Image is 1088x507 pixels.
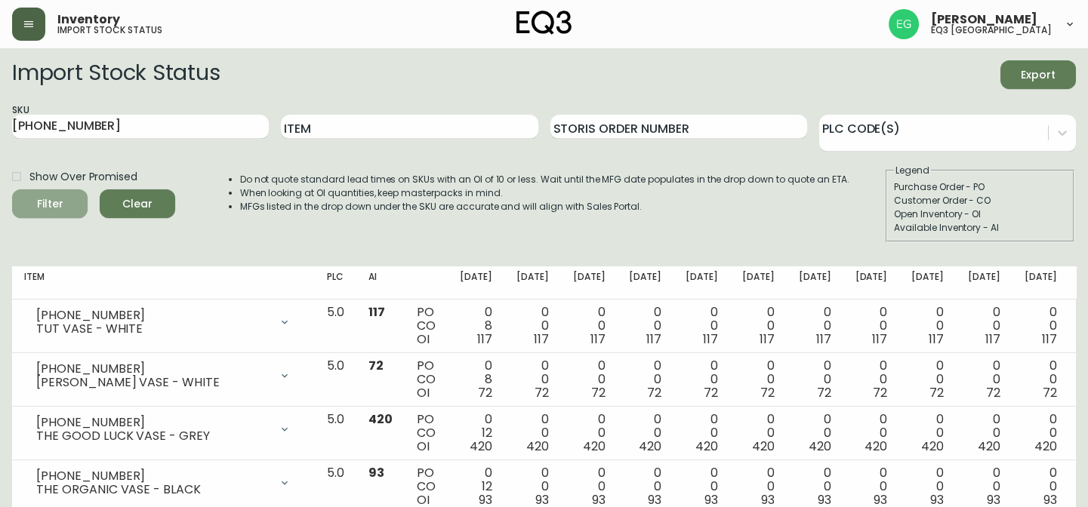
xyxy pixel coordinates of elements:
span: Inventory [57,14,120,26]
div: TUT VASE - WHITE [36,322,270,336]
th: [DATE] [617,266,673,300]
span: Clear [112,195,163,214]
span: [PERSON_NAME] [931,14,1037,26]
span: 72 [986,384,1000,401]
div: 0 0 [629,359,661,400]
div: 0 0 [855,306,887,346]
div: Customer Order - CO [894,194,1066,207]
span: 420 [809,438,831,455]
div: 0 0 [742,413,775,453]
th: AI [356,266,405,300]
div: [PHONE_NUMBER][PERSON_NAME] VASE - WHITE [24,359,303,392]
span: 420 [695,438,718,455]
th: [DATE] [843,266,899,300]
div: [PERSON_NAME] VASE - WHITE [36,376,270,389]
h2: Import Stock Status [12,60,220,89]
div: 0 0 [573,359,606,400]
span: 117 [760,330,775,348]
div: 0 0 [911,359,944,400]
span: 72 [535,384,549,401]
button: Export [1000,60,1076,89]
div: 0 0 [799,306,831,346]
span: 420 [865,438,887,455]
div: 0 0 [686,359,718,400]
div: 0 0 [799,466,831,507]
span: 117 [646,330,661,348]
th: [DATE] [730,266,787,300]
th: [DATE] [673,266,730,300]
span: 420 [583,438,606,455]
span: Show Over Promised [29,169,137,185]
div: 0 0 [516,306,549,346]
span: 72 [647,384,661,401]
div: [PHONE_NUMBER]THE ORGANIC VASE - BLACK [24,466,303,499]
span: 72 [760,384,775,401]
span: 72 [591,384,606,401]
li: Do not quote standard lead times on SKUs with an OI of 10 or less. Wait until the MFG date popula... [240,173,850,186]
span: 117 [477,330,492,348]
span: 117 [590,330,606,348]
span: OI [417,330,430,348]
li: MFGs listed in the drop down under the SKU are accurate and will align with Sales Portal. [240,200,850,214]
span: 420 [921,438,944,455]
div: [PHONE_NUMBER]THE GOOD LUCK VASE - GREY [24,413,303,446]
div: Filter [37,195,63,214]
div: 0 0 [855,413,887,453]
div: 0 0 [573,413,606,453]
div: THE ORGANIC VASE - BLACK [36,483,270,496]
div: 0 0 [1025,359,1057,400]
span: OI [417,384,430,401]
div: THE GOOD LUCK VASE - GREY [36,429,270,443]
th: [DATE] [787,266,843,300]
button: Clear [100,189,175,218]
span: 420 [368,410,393,428]
td: 5.0 [315,353,356,407]
div: 0 0 [968,359,1000,400]
span: 72 [873,384,887,401]
span: 420 [639,438,661,455]
span: 72 [929,384,944,401]
div: 0 0 [629,306,661,346]
div: 0 0 [516,466,549,507]
th: PLC [315,266,356,300]
div: PO CO [417,359,436,400]
span: 117 [872,330,887,348]
span: 117 [985,330,1000,348]
div: 0 0 [1025,306,1057,346]
span: OI [417,438,430,455]
span: 117 [816,330,831,348]
span: 420 [1034,438,1057,455]
span: 72 [704,384,718,401]
div: [PHONE_NUMBER] [36,309,270,322]
h5: eq3 [GEOGRAPHIC_DATA] [931,26,1052,35]
div: 0 0 [686,466,718,507]
div: 0 0 [686,306,718,346]
span: 93 [368,464,384,481]
div: PO CO [417,306,436,346]
span: 117 [703,330,718,348]
div: 0 0 [1025,413,1057,453]
th: [DATE] [504,266,561,300]
div: 0 0 [968,306,1000,346]
div: 0 0 [968,413,1000,453]
span: 72 [1043,384,1057,401]
li: When looking at OI quantities, keep masterpacks in mind. [240,186,850,200]
div: 0 0 [1025,466,1057,507]
div: 0 0 [911,306,944,346]
th: [DATE] [956,266,1012,300]
div: 0 0 [629,466,661,507]
div: 0 0 [911,413,944,453]
th: [DATE] [899,266,956,300]
span: 117 [929,330,944,348]
img: logo [516,11,572,35]
th: [DATE] [561,266,618,300]
div: 0 0 [855,359,887,400]
div: 0 8 [460,359,492,400]
span: 420 [526,438,549,455]
div: [PHONE_NUMBER] [36,362,270,376]
div: 0 0 [573,306,606,346]
div: 0 0 [742,466,775,507]
div: 0 12 [460,413,492,453]
div: 0 12 [460,466,492,507]
span: 117 [534,330,549,348]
